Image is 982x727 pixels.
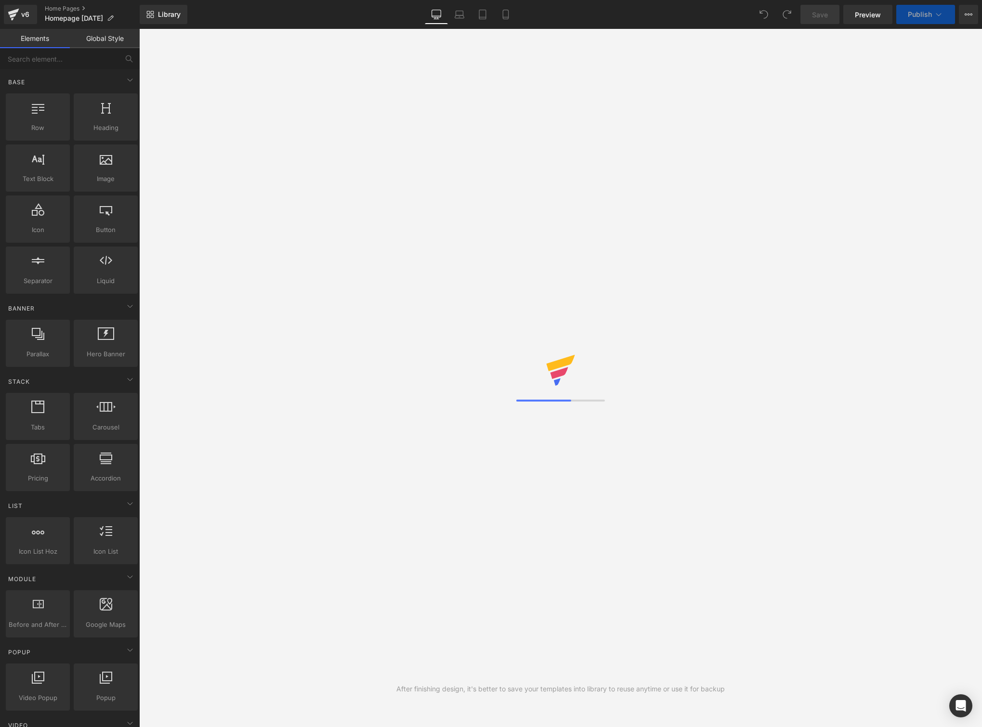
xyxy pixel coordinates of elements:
[77,349,135,359] span: Hero Banner
[19,8,31,21] div: v6
[4,5,37,24] a: v6
[471,5,494,24] a: Tablet
[45,14,103,22] span: Homepage [DATE]
[77,123,135,133] span: Heading
[9,174,67,184] span: Text Block
[9,620,67,630] span: Before and After Images
[448,5,471,24] a: Laptop
[896,5,955,24] button: Publish
[45,5,140,13] a: Home Pages
[959,5,978,24] button: More
[494,5,517,24] a: Mobile
[77,473,135,483] span: Accordion
[7,377,31,386] span: Stack
[77,546,135,557] span: Icon List
[754,5,773,24] button: Undo
[77,693,135,703] span: Popup
[7,304,36,313] span: Banner
[7,648,32,657] span: Popup
[77,620,135,630] span: Google Maps
[777,5,797,24] button: Redo
[9,349,67,359] span: Parallax
[7,574,37,584] span: Module
[843,5,892,24] a: Preview
[396,684,725,694] div: After finishing design, it's better to save your templates into library to reuse anytime or use i...
[77,225,135,235] span: Button
[9,546,67,557] span: Icon List Hoz
[140,5,187,24] a: New Library
[425,5,448,24] a: Desktop
[70,29,140,48] a: Global Style
[9,123,67,133] span: Row
[77,276,135,286] span: Liquid
[812,10,828,20] span: Save
[9,276,67,286] span: Separator
[9,422,67,432] span: Tabs
[7,501,24,510] span: List
[77,174,135,184] span: Image
[949,694,972,717] div: Open Intercom Messenger
[908,11,932,18] span: Publish
[9,693,67,703] span: Video Popup
[7,78,26,87] span: Base
[9,225,67,235] span: Icon
[158,10,181,19] span: Library
[9,473,67,483] span: Pricing
[855,10,881,20] span: Preview
[77,422,135,432] span: Carousel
